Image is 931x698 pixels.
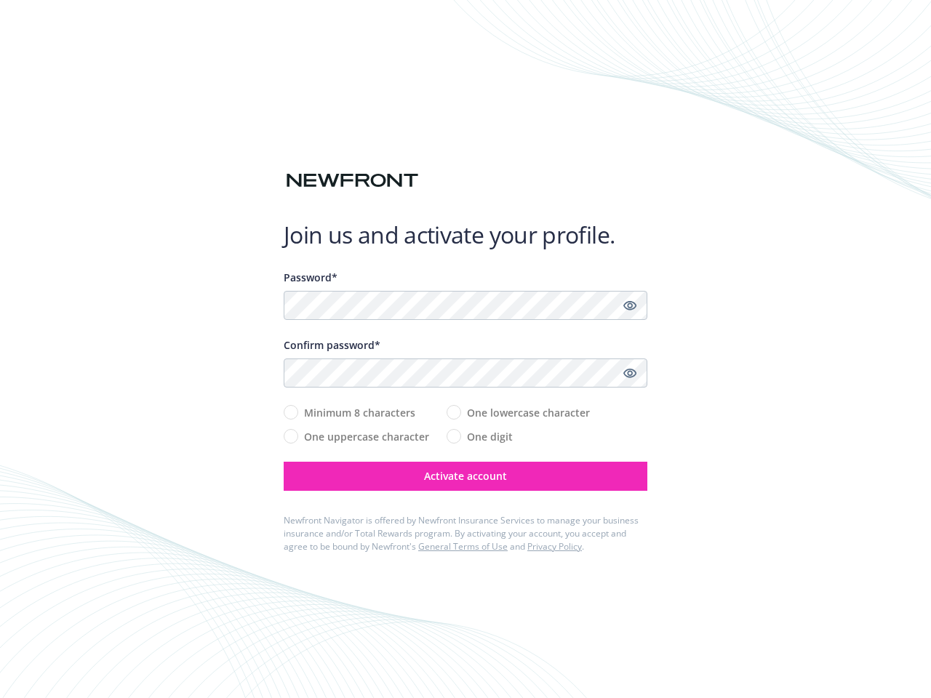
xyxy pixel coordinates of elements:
span: Confirm password* [284,338,380,352]
div: Newfront Navigator is offered by Newfront Insurance Services to manage your business insurance an... [284,514,647,553]
span: One lowercase character [467,405,590,420]
input: Confirm your unique password... [284,358,647,388]
span: One uppercase character [304,429,429,444]
a: General Terms of Use [418,540,508,553]
a: Show password [621,364,639,382]
a: Privacy Policy [527,540,582,553]
span: Minimum 8 characters [304,405,415,420]
a: Show password [621,297,639,314]
span: Activate account [424,469,507,483]
span: Password* [284,270,337,284]
h1: Join us and activate your profile. [284,220,647,249]
img: Newfront logo [284,168,421,193]
span: One digit [467,429,513,444]
input: Enter a unique password... [284,291,647,320]
button: Activate account [284,462,647,491]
